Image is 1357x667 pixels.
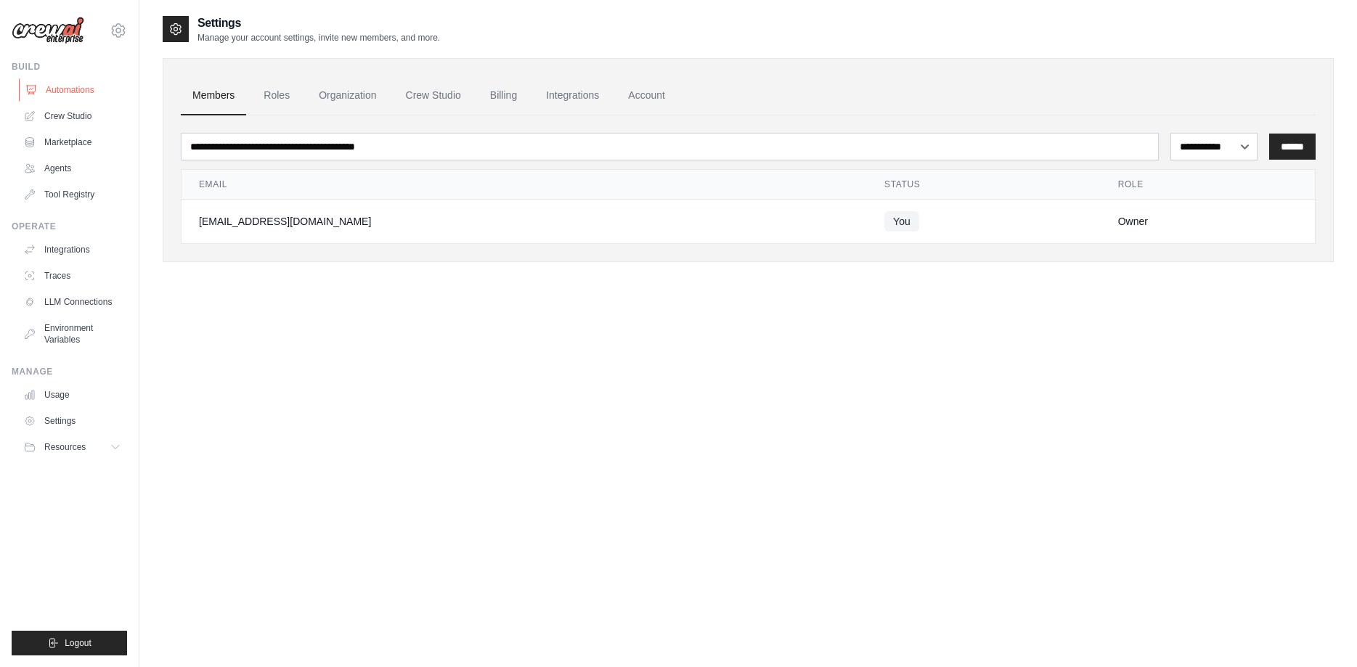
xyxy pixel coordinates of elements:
a: Automations [19,78,129,102]
button: Resources [17,435,127,459]
a: Environment Variables [17,316,127,351]
button: Logout [12,631,127,655]
a: Account [616,76,677,115]
div: Owner [1118,214,1297,229]
a: Integrations [17,238,127,261]
a: Members [181,76,246,115]
a: Settings [17,409,127,433]
a: Crew Studio [17,105,127,128]
span: Logout [65,637,91,649]
th: Email [182,170,867,200]
a: LLM Connections [17,290,127,314]
div: Manage [12,366,127,377]
div: [EMAIL_ADDRESS][DOMAIN_NAME] [199,214,849,229]
a: Usage [17,383,127,406]
a: Traces [17,264,127,287]
a: Marketplace [17,131,127,154]
th: Status [867,170,1101,200]
a: Tool Registry [17,183,127,206]
th: Role [1101,170,1315,200]
h2: Settings [197,15,440,32]
span: You [884,211,919,232]
div: Build [12,61,127,73]
a: Agents [17,157,127,180]
a: Integrations [534,76,611,115]
a: Billing [478,76,529,115]
a: Roles [252,76,301,115]
img: Logo [12,17,84,44]
div: Operate [12,221,127,232]
a: Crew Studio [394,76,473,115]
a: Organization [307,76,388,115]
span: Resources [44,441,86,453]
p: Manage your account settings, invite new members, and more. [197,32,440,44]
